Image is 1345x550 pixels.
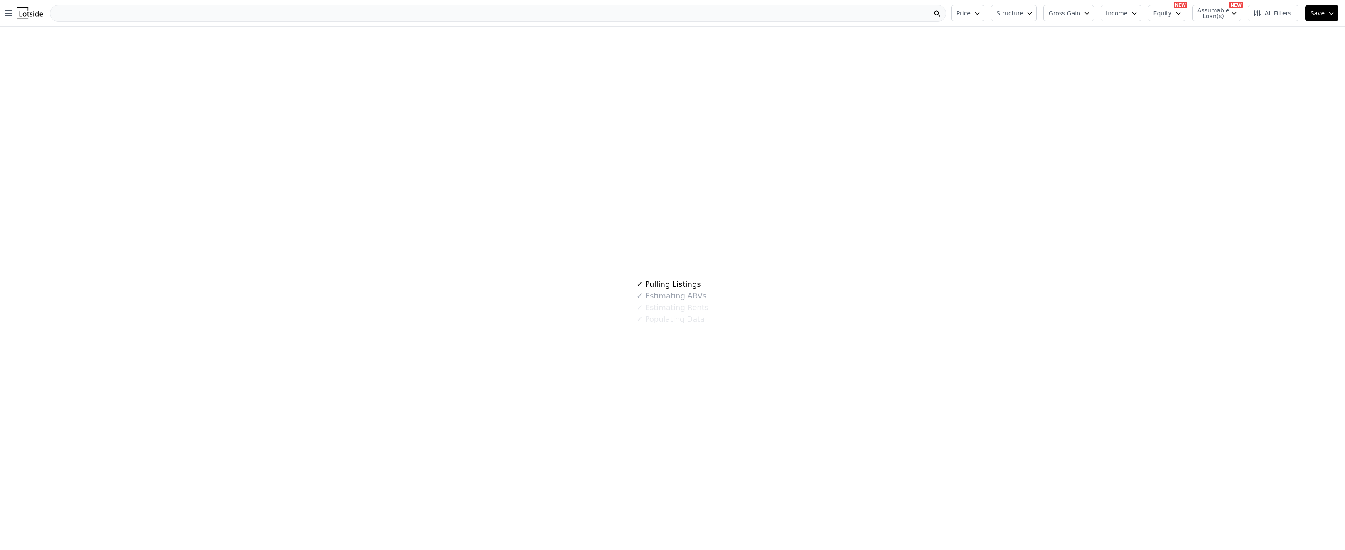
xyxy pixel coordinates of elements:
button: Equity [1148,5,1185,21]
button: Structure [991,5,1037,21]
button: All Filters [1248,5,1298,21]
span: Equity [1153,9,1172,17]
div: NEW [1229,2,1243,8]
span: ✓ [637,303,643,312]
img: Lotside [17,7,43,19]
div: Estimating Rents [637,302,708,313]
div: NEW [1174,2,1187,8]
span: Price [956,9,971,17]
button: Assumable Loan(s) [1192,5,1241,21]
span: ✓ [637,280,643,289]
div: Estimating ARVs [637,290,706,302]
button: Price [951,5,984,21]
span: ✓ [637,292,643,300]
button: Save [1305,5,1338,21]
span: ✓ [637,315,643,323]
span: Structure [996,9,1023,17]
span: Gross Gain [1049,9,1080,17]
span: Income [1106,9,1128,17]
div: Populating Data [637,313,705,325]
div: Pulling Listings [637,279,701,290]
span: All Filters [1253,9,1291,17]
button: Income [1101,5,1141,21]
button: Gross Gain [1043,5,1094,21]
span: Save [1311,9,1325,17]
span: Assumable Loan(s) [1197,7,1224,19]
